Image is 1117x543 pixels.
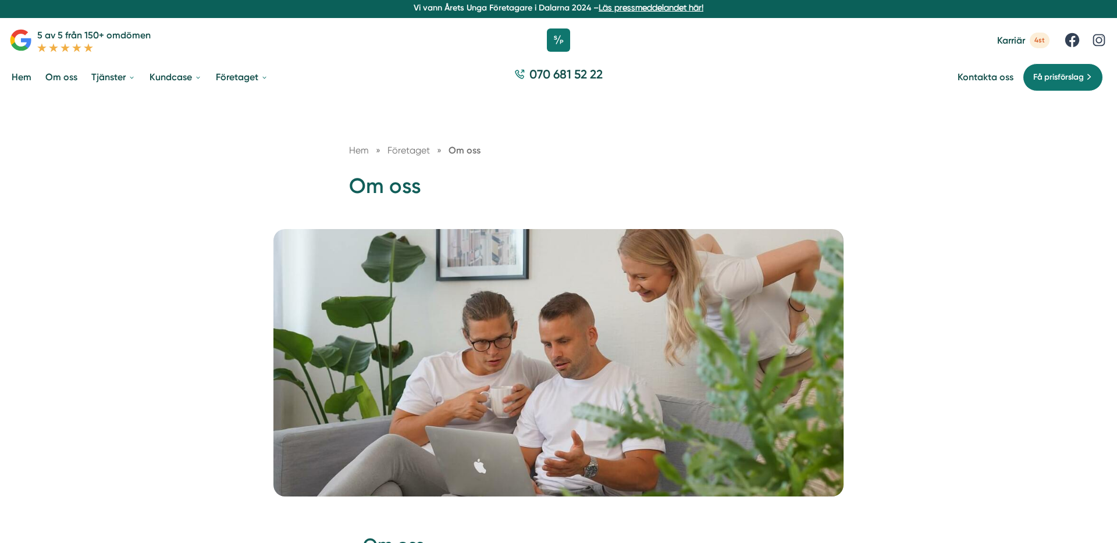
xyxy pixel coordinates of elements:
[449,145,481,156] a: Om oss
[599,3,703,12] a: Läs pressmeddelandet här!
[437,143,442,158] span: »
[958,72,1013,83] a: Kontakta oss
[349,143,768,158] nav: Breadcrumb
[376,143,380,158] span: »
[37,28,151,42] p: 5 av 5 från 150+ omdömen
[1023,63,1103,91] a: Få prisförslag
[273,229,844,496] img: Smartproduktion,
[9,62,34,92] a: Hem
[349,172,768,210] h1: Om oss
[510,66,607,88] a: 070 681 52 22
[214,62,271,92] a: Företaget
[387,145,432,156] a: Företaget
[89,62,138,92] a: Tjänster
[1033,71,1084,84] span: Få prisförslag
[529,66,603,83] span: 070 681 52 22
[43,62,80,92] a: Om oss
[997,35,1025,46] span: Karriär
[5,2,1112,13] p: Vi vann Årets Unga Företagare i Dalarna 2024 –
[997,33,1050,48] a: Karriär 4st
[349,145,369,156] a: Hem
[1030,33,1050,48] span: 4st
[387,145,430,156] span: Företaget
[147,62,204,92] a: Kundcase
